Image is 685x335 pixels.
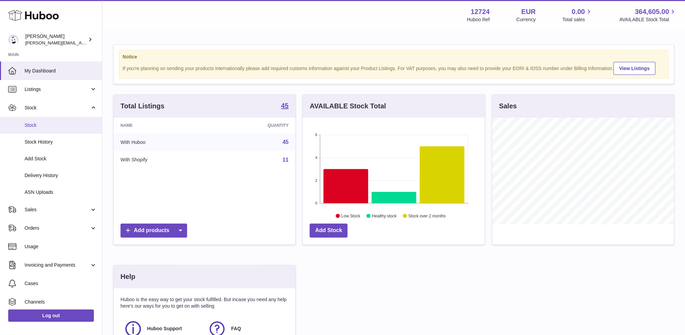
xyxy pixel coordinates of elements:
[467,16,490,23] div: Huboo Ref
[114,133,212,151] td: With Huboo
[315,133,317,137] text: 6
[123,54,665,60] strong: Notice
[562,16,593,23] span: Total sales
[372,214,397,218] text: Healthy stock
[283,157,289,163] a: 11
[25,172,97,179] span: Delivery History
[283,139,289,145] a: 45
[114,118,212,133] th: Name
[25,86,90,93] span: Listings
[341,214,360,218] text: Low Stock
[310,224,347,238] a: Add Stock
[25,122,97,129] span: Stock
[613,62,655,75] a: View Listings
[619,16,677,23] span: AVAILABLE Stock Total
[471,7,490,16] strong: 12724
[315,201,317,205] text: 0
[635,7,669,16] span: 364,605.00
[8,309,94,322] a: Log out
[25,33,87,46] div: [PERSON_NAME]
[516,16,536,23] div: Currency
[120,296,288,309] p: Huboo is the easy way to get your stock fulfilled. But incase you need any help here's our ways f...
[25,262,90,268] span: Invoicing and Payments
[25,243,97,250] span: Usage
[212,118,295,133] th: Quantity
[619,7,677,23] a: 364,605.00 AVAILABLE Stock Total
[315,156,317,160] text: 4
[499,102,517,111] h3: Sales
[572,7,585,16] span: 0.00
[231,325,241,332] span: FAQ
[123,61,665,75] div: If you're planning on sending your products internationally please add required customs informati...
[409,214,446,218] text: Stock over 2 months
[8,35,18,45] img: sebastian@ffern.co
[25,206,90,213] span: Sales
[315,178,317,183] text: 2
[25,225,90,231] span: Orders
[114,151,212,169] td: With Shopify
[25,40,137,45] span: [PERSON_NAME][EMAIL_ADDRESS][DOMAIN_NAME]
[120,102,165,111] h3: Total Listings
[25,139,97,145] span: Stock History
[281,102,288,109] strong: 45
[120,224,187,238] a: Add products
[25,280,97,287] span: Cases
[120,272,135,281] h3: Help
[562,7,593,23] a: 0.00 Total sales
[25,68,97,74] span: My Dashboard
[521,7,536,16] strong: EUR
[25,299,97,305] span: Channels
[25,156,97,162] span: Add Stock
[310,102,386,111] h3: AVAILABLE Stock Total
[25,105,90,111] span: Stock
[281,102,288,110] a: 45
[147,325,182,332] span: Huboo Support
[25,189,97,196] span: ASN Uploads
